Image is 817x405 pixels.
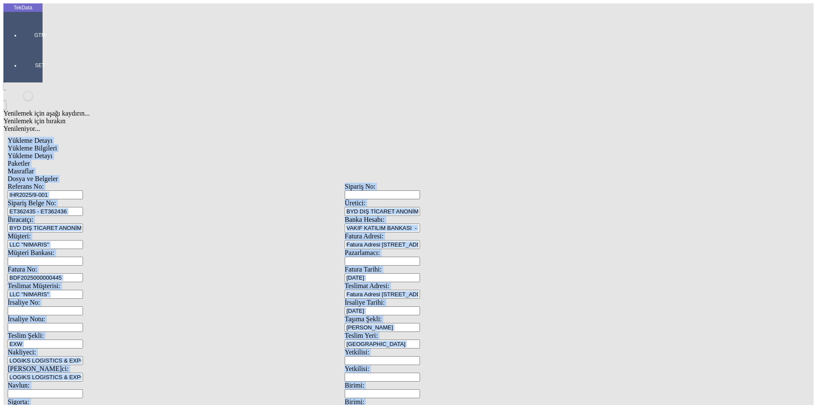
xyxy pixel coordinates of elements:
span: Banka Hesabı: [345,216,385,223]
div: TekData [3,4,43,11]
span: SET [27,62,53,69]
span: Müşteri Bankası: [8,249,54,256]
span: GTM [27,32,53,39]
span: Referans No: [8,183,44,190]
span: Yükleme Detayı [8,152,52,159]
span: Teslim Şekli: [8,332,44,339]
span: Paketler [8,160,30,167]
span: Taşıma Şekli: [345,315,382,323]
span: Yükleme Bilgileri [8,144,57,152]
span: Sipariş Belge No: [8,199,56,207]
span: Fatura No: [8,266,37,273]
span: Nakliyeci: [8,348,36,356]
div: Yenilemek için bırakın [3,117,686,125]
span: İhracatçı: [8,216,33,223]
span: Fatura Tarihi: [345,266,382,273]
span: Birimi: [345,382,364,389]
span: Üretici: [345,199,366,207]
span: Dosya ve Belgeler [8,175,58,182]
span: Navlun: [8,382,30,389]
span: Teslim Yeri: [345,332,378,339]
div: Yenilemek için aşağı kaydırın... [3,110,686,117]
span: Pazarlamacı: [345,249,380,256]
span: Fatura Adresi: [345,232,383,240]
span: Müşteri: [8,232,31,240]
span: Teslimat Müşterisi: [8,282,60,289]
div: Yenileniyor... [3,125,686,133]
span: Yetkilisi: [345,365,369,372]
span: Masraflar [8,167,34,175]
span: Yetkilisi: [345,348,369,356]
span: İrsaliye No: [8,299,40,306]
span: İrsaliye Tarihi: [345,299,385,306]
span: İrsaliye Notu: [8,315,45,323]
span: [PERSON_NAME]ci: [8,365,69,372]
span: Teslimat Adresi: [345,282,389,289]
span: Sipariş No: [345,183,375,190]
span: Yükleme Detayı [8,137,52,144]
